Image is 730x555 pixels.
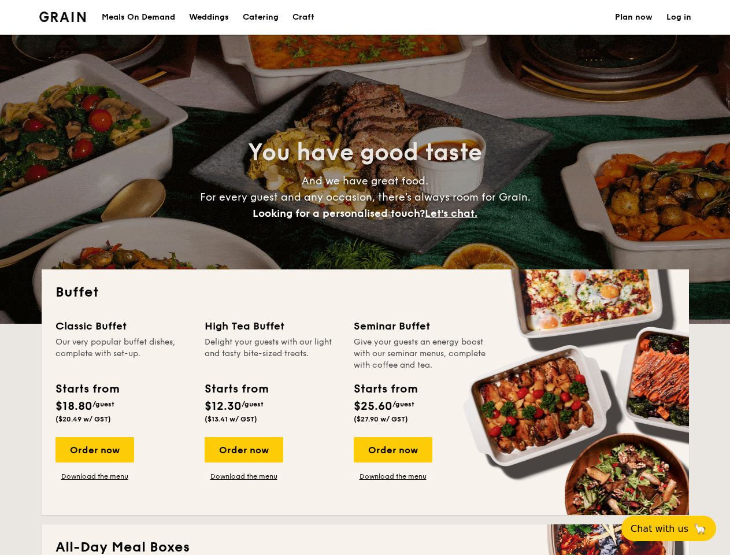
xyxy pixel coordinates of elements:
span: /guest [242,400,264,408]
div: Give your guests an energy boost with our seminar menus, complete with coffee and tea. [354,336,489,371]
span: And we have great food. For every guest and any occasion, there’s always room for Grain. [200,175,531,220]
span: Let's chat. [425,207,477,220]
span: 🦙 [693,522,707,535]
div: Our very popular buffet dishes, complete with set-up. [55,336,191,371]
a: Download the menu [205,472,283,481]
span: You have good taste [248,139,482,166]
div: Delight your guests with our light and tasty bite-sized treats. [205,336,340,371]
div: Order now [205,437,283,462]
span: /guest [92,400,114,408]
img: Grain [39,12,86,22]
span: /guest [392,400,414,408]
span: Chat with us [631,523,688,534]
div: Order now [55,437,134,462]
div: Starts from [55,380,118,398]
span: $25.60 [354,399,392,413]
a: Download the menu [354,472,432,481]
a: Download the menu [55,472,134,481]
h2: Buffet [55,283,675,302]
div: Order now [354,437,432,462]
div: Seminar Buffet [354,318,489,334]
div: Starts from [354,380,417,398]
span: $18.80 [55,399,92,413]
div: Starts from [205,380,268,398]
span: ($13.41 w/ GST) [205,415,257,423]
div: High Tea Buffet [205,318,340,334]
span: Looking for a personalised touch? [253,207,425,220]
div: Classic Buffet [55,318,191,334]
button: Chat with us🦙 [621,516,716,541]
a: Logotype [39,12,86,22]
span: ($20.49 w/ GST) [55,415,111,423]
span: ($27.90 w/ GST) [354,415,408,423]
span: $12.30 [205,399,242,413]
